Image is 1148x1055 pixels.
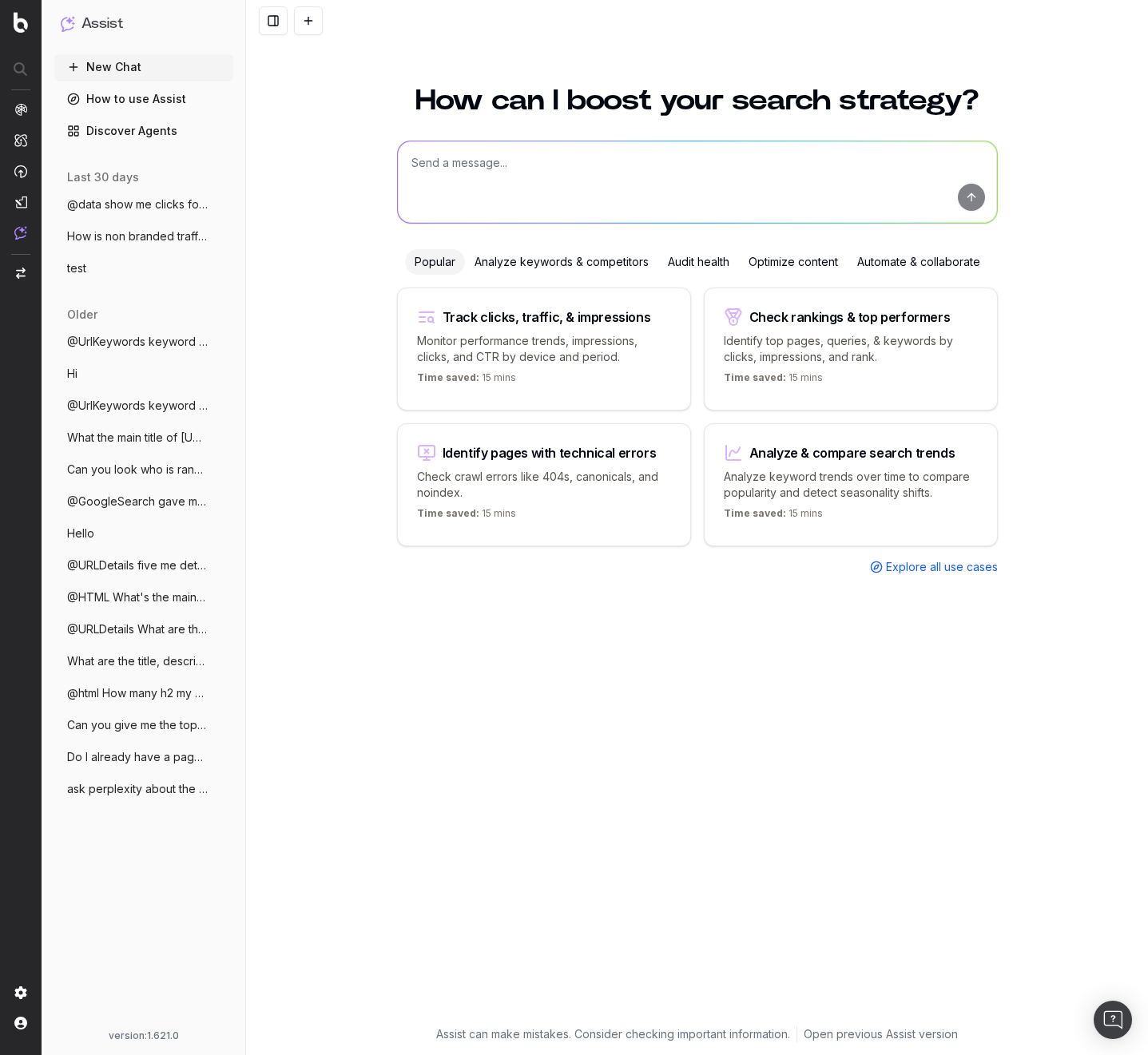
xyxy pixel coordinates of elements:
[54,425,233,450] button: What the main title of [URL]
[465,249,658,275] div: Analyze keywords & competitors
[54,329,233,355] button: @UrlKeywords keyword for clothes for htt
[61,1029,227,1042] div: version: 1.621.0
[67,494,208,510] span: @GoogleSearch gave me result for men clo
[54,192,233,217] button: @data show me clicks for last 7 days
[417,507,479,519] span: Time saved:
[886,559,998,575] span: Explore all use cases
[54,680,233,706] button: @html How many h2 my homepage have?
[54,54,233,80] button: New Chat
[436,1026,790,1042] p: Assist can make mistakes. Consider checking important information.
[67,334,208,350] span: @UrlKeywords keyword for clothes for htt
[67,307,97,323] span: older
[67,430,208,446] span: What the main title of [URL]
[54,86,233,112] a: How to use Assist
[16,268,26,279] img: Switch project
[724,333,978,365] p: Identify top pages, queries, & keywords by clicks, impressions, and rank.
[749,446,955,459] div: Analyze & compare search trends
[417,371,479,383] span: Time saved:
[870,559,998,575] a: Explore all use cases
[67,557,208,573] span: @URLDetails five me details for my homep
[14,12,28,33] img: Botify logo
[14,226,27,240] img: Assist
[54,744,233,770] button: Do I already have a page that could rank
[54,361,233,387] button: Hi
[67,685,208,701] span: @html How many h2 my homepage have?
[724,507,786,519] span: Time saved:
[54,457,233,482] button: Can you look who is ranking on Google fo
[54,776,233,802] button: ask perplexity about the weather in besa
[54,489,233,514] button: @GoogleSearch gave me result for men clo
[54,712,233,738] button: Can you give me the top 3 websites which
[54,585,233,610] button: @HTML What's the main color in [URL]
[405,249,465,275] div: Popular
[67,169,139,185] span: last 30 days
[14,196,27,208] img: Studio
[54,256,233,281] button: test
[804,1026,958,1042] a: Open previous Assist version
[61,13,227,35] button: Assist
[14,165,27,178] img: Activation
[54,521,233,546] button: Hello
[724,507,823,526] p: 15 mins
[67,398,208,414] span: @UrlKeywords keyword for clothes for htt
[417,507,516,526] p: 15 mins
[54,393,233,418] button: @UrlKeywords keyword for clothes for htt
[417,333,671,365] p: Monitor performance trends, impressions, clicks, and CTR by device and period.
[67,589,208,605] span: @HTML What's the main color in [URL]
[443,446,657,459] div: Identify pages with technical errors
[67,462,208,478] span: Can you look who is ranking on Google fo
[54,118,233,144] a: Discover Agents
[67,781,208,797] span: ask perplexity about the weather in besa
[67,196,208,212] span: @data show me clicks for last 7 days
[724,469,978,501] p: Analyze keyword trends over time to compare popularity and detect seasonality shifts.
[749,311,951,323] div: Check rankings & top performers
[724,371,786,383] span: Time saved:
[848,249,990,275] div: Automate & collaborate
[14,986,27,999] img: Setting
[67,717,208,733] span: Can you give me the top 3 websites which
[739,249,848,275] div: Optimize content
[54,224,233,249] button: How is non branded traffic trending YoY
[417,469,671,501] p: Check crawl errors like 404s, canonicals, and noindex.
[54,648,233,674] button: What are the title, description, canonic
[14,103,27,116] img: Analytics
[54,553,233,578] button: @URLDetails five me details for my homep
[14,1017,27,1029] img: My account
[54,617,233,642] button: @URLDetails What are the title, descript
[397,86,998,115] h1: How can I boost your search strategy?
[1094,1001,1132,1039] div: Open Intercom Messenger
[443,311,651,323] div: Track clicks, traffic, & impressions
[81,13,123,35] h1: Assist
[67,228,208,244] span: How is non branded traffic trending YoY
[67,260,86,276] span: test
[67,749,208,765] span: Do I already have a page that could rank
[724,371,823,391] p: 15 mins
[14,133,27,147] img: Intelligence
[67,621,208,637] span: @URLDetails What are the title, descript
[67,526,94,541] span: Hello
[67,653,208,669] span: What are the title, description, canonic
[658,249,739,275] div: Audit health
[61,16,75,31] img: Assist
[417,371,516,391] p: 15 mins
[67,366,77,382] span: Hi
